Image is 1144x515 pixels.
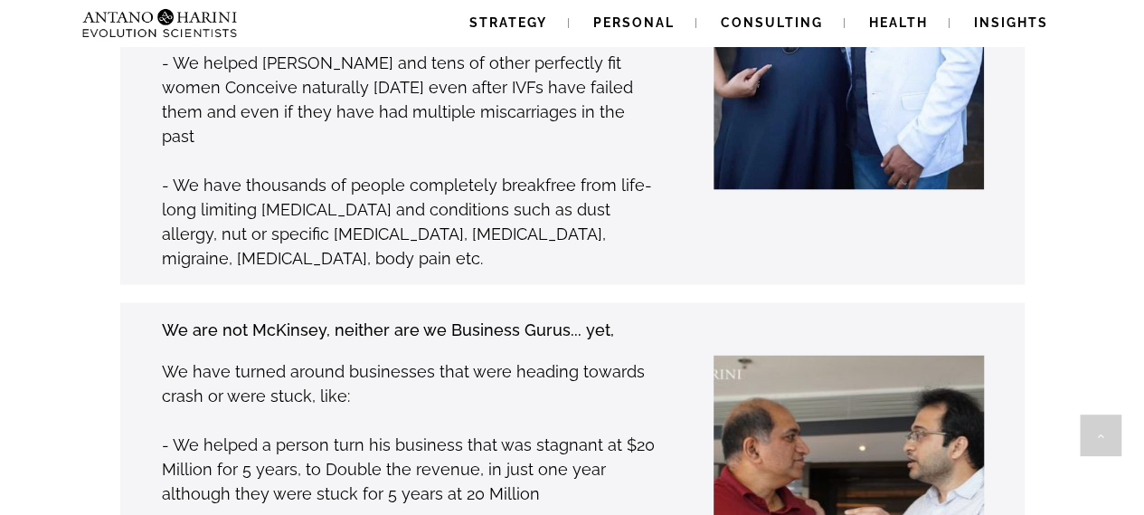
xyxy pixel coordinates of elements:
[162,320,614,339] strong: We are not McKinsey, neither are we Business Gurus... yet,
[721,15,823,30] span: Consulting
[162,433,657,506] p: - We helped a person turn his business that was stagnant at $20 Million for 5 years, to Double th...
[469,15,547,30] span: Strategy
[593,15,675,30] span: Personal
[162,173,657,271] p: - We have thousands of people completely breakfree from life-long limiting [MEDICAL_DATA] and con...
[974,15,1048,30] span: Insights
[162,359,657,408] p: We have turned around businesses that were heading towards crash or were stuck, like:
[869,15,928,30] span: Health
[162,51,657,148] p: - We helped [PERSON_NAME] and tens of other perfectly fit women Conceive naturally [DATE] even af...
